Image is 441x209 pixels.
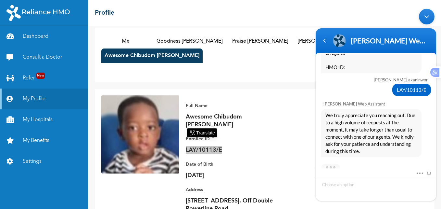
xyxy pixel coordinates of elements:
button: Me [101,34,150,49]
img: RelianceHMO's Logo [6,5,70,21]
p: Full Name [186,102,277,110]
p: Date of Birth [186,160,277,168]
p: [DATE] [186,172,277,179]
button: [PERSON_NAME] [PERSON_NAME] [295,34,384,49]
p: LAY/10113/E [186,146,277,154]
p: Enrollee ID [186,135,277,143]
span: New [36,73,45,79]
button: Awesome Chibudom [PERSON_NAME] [101,49,203,63]
p: Address [186,186,277,194]
button: Praise [PERSON_NAME] [229,34,291,49]
img: Enrollee [101,95,179,174]
iframe: SalesIQ Chatwindow [312,6,439,204]
h2: Profile [95,8,114,18]
button: Goodness [PERSON_NAME] [153,34,226,49]
p: Awesome Chibudom [PERSON_NAME] [186,113,277,129]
